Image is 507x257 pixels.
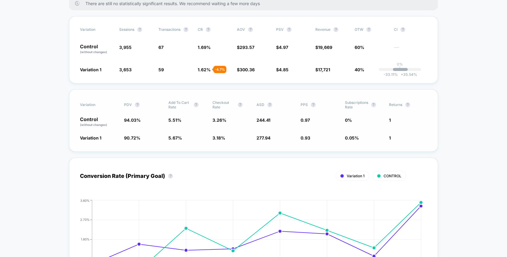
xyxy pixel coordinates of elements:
[198,67,211,72] span: 1.62 %
[80,50,107,54] span: (without changes)
[315,67,330,72] span: $
[212,100,235,109] span: Checkout Rate
[345,135,359,140] span: 0.05 %
[394,27,427,32] span: CI
[384,72,398,77] span: -33.11 %
[80,100,113,109] span: Variation
[240,45,254,50] span: 293.57
[389,135,391,140] span: 1
[238,102,243,107] button: ?
[401,72,403,77] span: +
[400,27,405,32] button: ?
[124,117,141,123] span: 94.03 %
[311,102,316,107] button: ?
[301,135,310,140] span: 0.93
[276,67,289,72] span: $
[333,27,338,32] button: ?
[124,135,140,140] span: 90.72 %
[80,117,118,127] p: Control
[237,27,245,32] span: AOV
[355,67,364,72] span: 40%
[119,27,134,32] span: Sessions
[158,27,180,32] span: Transactions
[137,27,142,32] button: ?
[237,67,255,72] span: $
[183,27,188,32] button: ?
[168,117,181,123] span: 5.51 %
[85,1,426,6] span: There are still no statistically significant results. We recommend waiting a few more days
[80,67,101,72] span: Variation 1
[80,135,101,140] span: Variation 1
[276,45,288,50] span: $
[394,46,427,54] span: ---
[212,135,225,140] span: 3.18 %
[405,102,410,107] button: ?
[398,72,417,77] span: 35.54 %
[279,45,288,50] span: 4.97
[279,67,289,72] span: 4.85
[397,62,403,66] p: 0%
[355,45,364,50] span: 60%
[366,27,371,32] button: ?
[135,102,140,107] button: ?
[257,117,270,123] span: 244.41
[81,237,90,241] tspan: 1.80%
[119,45,132,50] span: 3,955
[389,102,402,107] span: Returns
[213,66,226,73] div: - 4.7 %
[198,27,203,32] span: CR
[345,100,368,109] span: Subscriptions Rate
[158,67,164,72] span: 59
[248,27,253,32] button: ?
[206,27,211,32] button: ?
[237,45,254,50] span: $
[315,45,332,50] span: $
[355,27,388,32] span: OTW
[198,45,211,50] span: 1.69 %
[80,198,90,202] tspan: 3.60%
[80,44,113,54] p: Control
[257,102,264,107] span: ASD
[168,135,182,140] span: 5.67 %
[318,67,330,72] span: 17,721
[301,117,310,123] span: 0.97
[276,27,284,32] span: PSV
[287,27,292,32] button: ?
[240,67,255,72] span: 300.36
[315,27,330,32] span: Revenue
[124,102,132,107] span: PDV
[371,102,376,107] button: ?
[168,100,191,109] span: Add To Cart Rate
[257,135,270,140] span: 277.94
[384,174,401,178] span: CONTROL
[347,174,365,178] span: Variation 1
[267,102,272,107] button: ?
[80,27,113,32] span: Variation
[80,123,107,127] span: (without changes)
[212,117,226,123] span: 3.26 %
[158,45,164,50] span: 67
[389,117,391,123] span: 1
[345,117,352,123] span: 0 %
[119,67,132,72] span: 3,653
[301,102,308,107] span: PPS
[194,102,199,107] button: ?
[399,66,400,71] p: |
[80,218,90,221] tspan: 2.70%
[168,174,173,178] button: ?
[318,45,332,50] span: 19,669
